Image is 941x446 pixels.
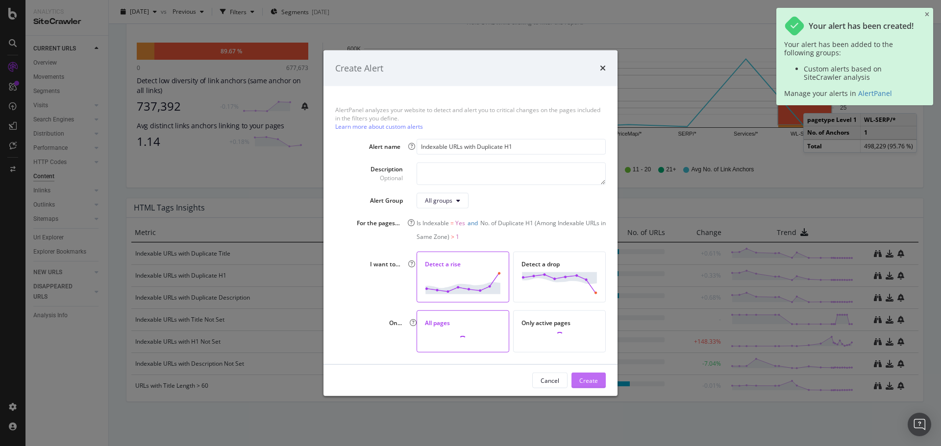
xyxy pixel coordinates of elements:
div: Manage your alerts in [784,89,916,97]
div: Create Alert [335,62,383,74]
div: Detect a rise [425,259,501,268]
a: Learn more about custom alerts [335,122,423,131]
button: Learn more about custom alerts [335,124,423,130]
span: 1 [456,232,459,240]
img: W8JFDcoAAAAAElFTkSuQmCC [425,272,501,294]
input: Rise of non-indexable pages [417,139,606,154]
div: Optional [371,173,403,182]
div: All pages [425,319,501,327]
div: On... [385,319,402,327]
div: Alert name [367,142,401,151]
div: times [600,62,606,74]
div: I want to… [368,259,401,268]
button: All groups [417,192,469,208]
span: and [468,218,478,227]
div: For the pages… [355,218,400,227]
div: AlertPanel analyzes your website to detect and alert you to critical changes on the pages include... [335,106,606,131]
div: modal [323,50,618,396]
div: Only active pages [521,319,597,327]
span: > [451,232,454,240]
li: Custom alerts based on SiteCrawler analysis [804,65,916,81]
div: Open Intercom Messenger [908,413,931,436]
span: No. of Duplicate H1 (Among Indexable URLs in Same Zone) [417,218,606,240]
button: Cancel [532,373,568,388]
div: Alert Group [370,196,403,205]
a: AlertPanel [858,89,892,98]
span: Is Indexable [417,218,449,227]
div: Detect a drop [521,259,597,268]
img: AeSs0y7f63iwAAAAAElFTkSuQmCC [521,272,597,294]
div: Description [371,165,403,182]
button: Create [571,373,606,388]
div: Your alert has been added to the following groups: [784,40,916,57]
div: All groups [425,196,452,205]
div: Create [579,376,598,384]
div: Cancel [541,376,559,384]
span: = [450,218,454,227]
span: Yes [455,218,465,227]
div: Your alert has been created! [809,22,914,31]
div: close toast [925,12,929,18]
